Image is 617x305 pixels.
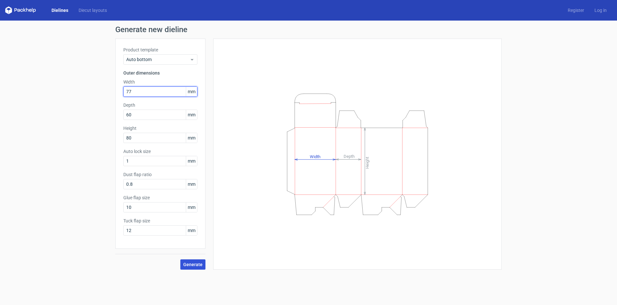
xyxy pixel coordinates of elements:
[365,157,370,168] tspan: Height
[180,259,205,270] button: Generate
[186,87,197,96] span: mm
[186,202,197,212] span: mm
[123,79,197,85] label: Width
[123,194,197,201] label: Glue flap size
[186,179,197,189] span: mm
[123,102,197,108] label: Depth
[46,7,73,13] a: Dielines
[563,7,589,13] a: Register
[183,262,203,267] span: Generate
[589,7,612,13] a: Log in
[126,56,190,63] span: Auto bottom
[123,218,197,224] label: Tuck flap size
[123,125,197,131] label: Height
[186,156,197,166] span: mm
[186,133,197,143] span: mm
[73,7,112,13] a: Diecut layouts
[186,226,197,235] span: mm
[344,154,355,159] tspan: Depth
[123,70,197,76] h3: Outer dimensions
[115,26,502,33] h1: Generate new dieline
[186,110,197,120] span: mm
[123,148,197,155] label: Auto lock size
[123,171,197,178] label: Dust flap ratio
[123,47,197,53] label: Product template
[310,154,320,159] tspan: Width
